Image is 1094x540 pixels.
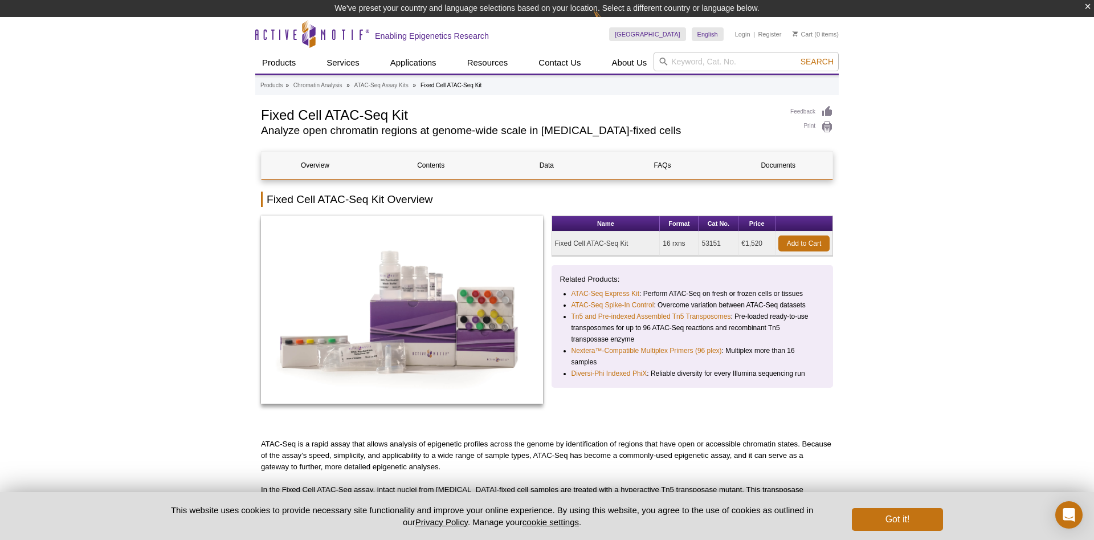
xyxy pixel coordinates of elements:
td: €1,520 [738,232,775,256]
a: Chromatin Analysis [293,80,342,91]
li: (0 items) [793,27,839,41]
a: Nextera™-Compatible Multiplex Primers (96 plex) [572,345,722,356]
a: ATAC-Seq Spike-In Control [572,299,654,311]
li: : Pre-loaded ready-to-use transposomes for up to 96 ATAC-Seq reactions and recombinant Tn5 transp... [572,311,815,345]
h2: Enabling Epigenetics Research [375,31,489,41]
a: Products [260,80,283,91]
p: In the Fixed Cell ATAC-Seq assay, intact nuclei from [MEDICAL_DATA]-fixed cell samples are treate... [261,484,833,507]
img: CUT&Tag-IT Assay Kit - Tissue [261,216,543,404]
a: English [692,27,724,41]
li: » [285,82,289,88]
li: » [413,82,417,88]
a: Resources [460,52,515,74]
p: ATAC-Seq is a rapid assay that allows analysis of epigenetic profiles across the genome by identi... [261,439,833,473]
li: : Perform ATAC-Seq on fresh or frozen cells or tissues [572,288,815,299]
a: Privacy Policy [415,517,468,527]
span: Search [801,57,834,66]
img: Your Cart [793,31,798,36]
a: Services [320,52,366,74]
a: Tn5 and Pre-indexed Assembled Tn5 Transposomes [572,311,731,322]
td: 16 rxns [660,232,699,256]
button: Search [797,56,837,67]
li: : Overcome variation between ATAC-Seq datasets [572,299,815,311]
li: Fixed Cell ATAC-Seq Kit [421,82,481,88]
a: Add to Cart [778,236,830,251]
th: Price [738,216,775,232]
a: Login [735,30,750,38]
a: ATAC-Seq Assay Kits [354,80,409,91]
p: Related Products: [560,274,825,285]
a: ATAC-Seq Express Kit [572,288,640,299]
h2: Fixed Cell ATAC-Seq Kit Overview [261,192,833,207]
p: This website uses cookies to provide necessary site functionality and improve your online experie... [151,504,833,528]
h2: Analyze open chromatin regions at genome-wide scale in [MEDICAL_DATA]-fixed cells [261,125,779,136]
li: : Reliable diversity for every Illumina sequencing run [572,368,815,379]
li: » [346,82,350,88]
li: : Multiplex more than 16 samples [572,345,815,368]
img: Change Here [593,9,623,35]
button: cookie settings [522,517,579,527]
th: Name [552,216,660,232]
td: 53151 [699,232,738,256]
td: Fixed Cell ATAC-Seq Kit [552,232,660,256]
a: Cart [793,30,813,38]
a: FAQs [609,152,716,179]
button: Got it! [852,508,943,531]
a: Applications [383,52,443,74]
th: Format [660,216,699,232]
a: Contact Us [532,52,587,74]
a: Contents [377,152,484,179]
div: Open Intercom Messenger [1055,501,1083,529]
li: | [753,27,755,41]
a: Register [758,30,781,38]
input: Keyword, Cat. No. [654,52,839,71]
a: Documents [725,152,832,179]
a: About Us [605,52,654,74]
a: Feedback [790,105,833,118]
a: Products [255,52,303,74]
a: Diversi-Phi Indexed PhiX [572,368,647,379]
a: Data [493,152,600,179]
a: [GEOGRAPHIC_DATA] [609,27,686,41]
a: Overview [262,152,369,179]
th: Cat No. [699,216,738,232]
h1: Fixed Cell ATAC-Seq Kit [261,105,779,123]
a: Print [790,121,833,133]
